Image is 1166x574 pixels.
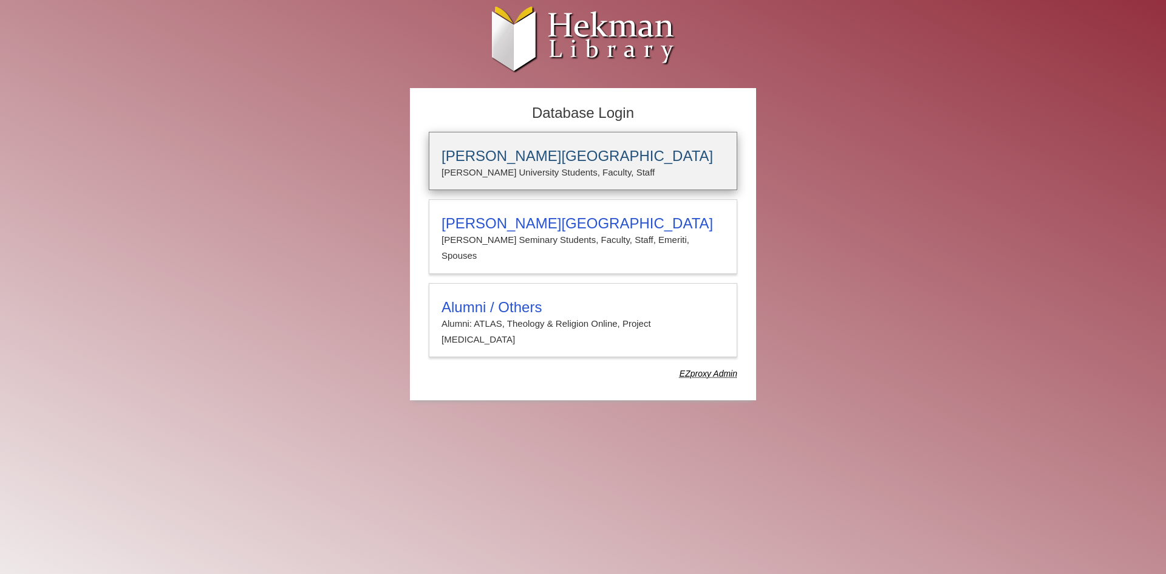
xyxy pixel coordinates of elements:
[442,316,724,348] p: Alumni: ATLAS, Theology & Religion Online, Project [MEDICAL_DATA]
[680,369,737,378] dfn: Use Alumni login
[442,165,724,180] p: [PERSON_NAME] University Students, Faculty, Staff
[429,199,737,274] a: [PERSON_NAME][GEOGRAPHIC_DATA][PERSON_NAME] Seminary Students, Faculty, Staff, Emeriti, Spouses
[442,232,724,264] p: [PERSON_NAME] Seminary Students, Faculty, Staff, Emeriti, Spouses
[442,299,724,348] summary: Alumni / OthersAlumni: ATLAS, Theology & Religion Online, Project [MEDICAL_DATA]
[442,215,724,232] h3: [PERSON_NAME][GEOGRAPHIC_DATA]
[442,148,724,165] h3: [PERSON_NAME][GEOGRAPHIC_DATA]
[423,101,743,126] h2: Database Login
[442,299,724,316] h3: Alumni / Others
[429,132,737,190] a: [PERSON_NAME][GEOGRAPHIC_DATA][PERSON_NAME] University Students, Faculty, Staff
